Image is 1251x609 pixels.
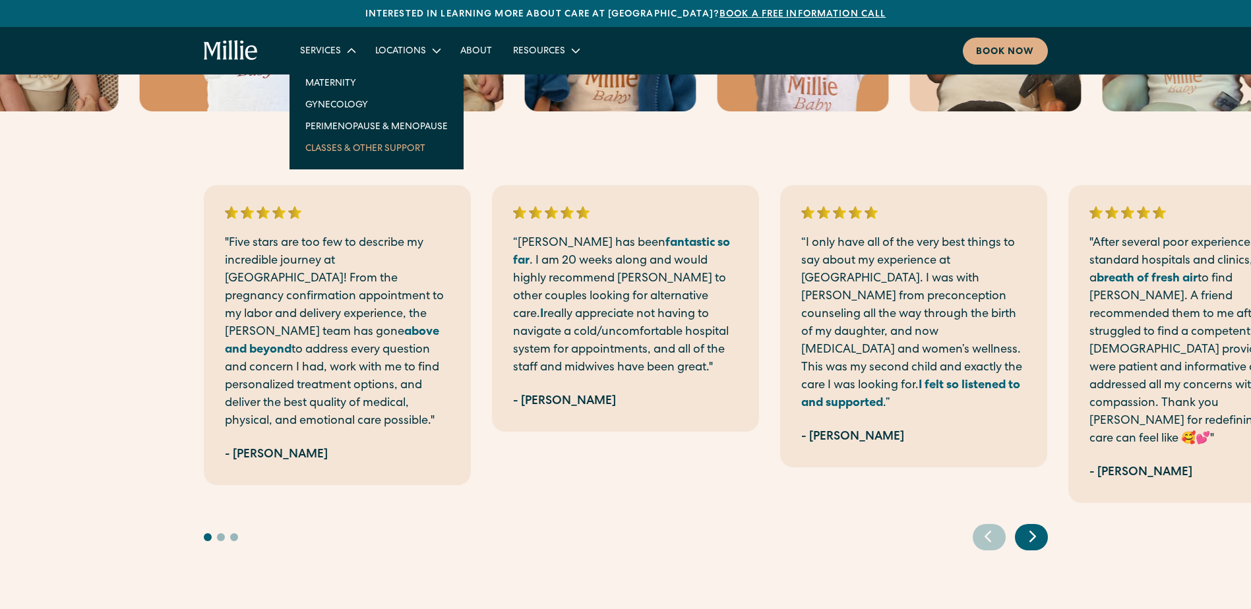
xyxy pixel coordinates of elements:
[204,185,471,485] div: 1 / 7
[290,61,464,169] nav: Services
[513,45,565,59] div: Resources
[365,40,450,61] div: Locations
[217,533,225,541] button: Go to slide 2
[1089,206,1166,219] img: 5 stars rating
[1097,273,1198,285] strong: breath of fresh air
[513,235,738,377] p: “[PERSON_NAME] has been . I am 20 weeks along and would highly recommend [PERSON_NAME] to other c...
[513,206,590,219] img: 5 stars rating
[450,40,503,61] a: About
[719,10,886,19] a: Book a free information call
[540,308,543,320] strong: I
[375,45,426,59] div: Locations
[300,45,341,59] div: Services
[225,235,450,430] p: "Five stars are too few to describe my incredible journey at [GEOGRAPHIC_DATA]! From the pregnanc...
[1089,464,1192,482] div: - [PERSON_NAME]
[801,235,1026,413] p: “I only have all of the very best things to say about my experience at [GEOGRAPHIC_DATA]. I was w...
[295,115,458,137] a: Perimenopause & Menopause
[780,185,1047,467] div: 3 / 7
[290,40,365,61] div: Services
[295,137,458,159] a: Classes & Other Support
[503,40,589,61] div: Resources
[225,446,328,464] div: - [PERSON_NAME]
[230,533,238,541] button: Go to slide 3
[295,72,458,94] a: Maternity
[973,524,1006,550] div: Previous slide
[801,206,878,219] img: 5 stars rating
[513,393,616,411] div: - [PERSON_NAME]
[295,94,458,115] a: Gynecology
[1015,524,1048,550] div: Next slide
[976,45,1035,59] div: Book now
[963,38,1048,65] a: Book now
[801,428,904,446] div: - [PERSON_NAME]
[204,40,259,61] a: home
[225,206,301,219] img: 5 stars rating
[492,185,759,432] div: 2 / 7
[204,533,212,541] button: Go to slide 1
